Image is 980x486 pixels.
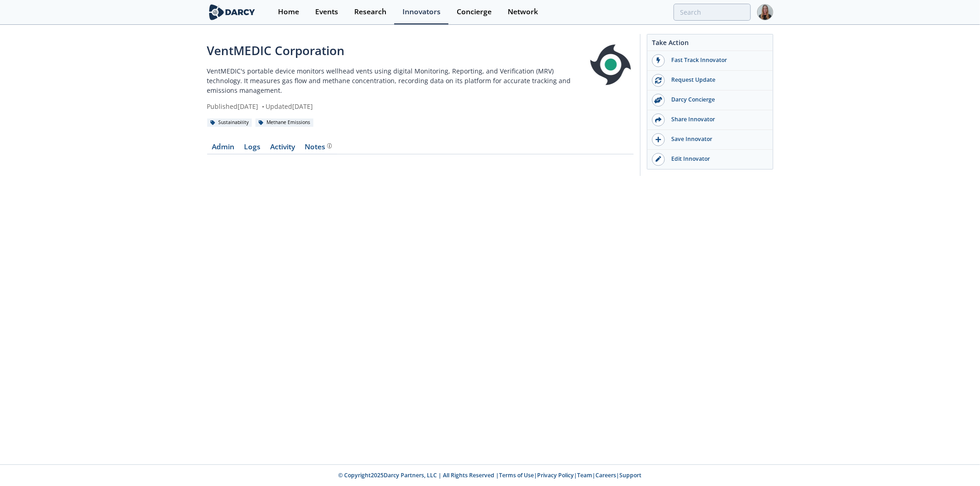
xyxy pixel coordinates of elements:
div: Share Innovator [665,115,768,124]
div: Network [508,8,538,16]
div: Take Action [647,38,773,51]
div: Darcy Concierge [665,96,768,104]
img: logo-wide.svg [207,4,257,20]
div: Request Update [665,76,768,84]
a: Admin [207,143,239,154]
p: © Copyright 2025 Darcy Partners, LLC | All Rights Reserved | | | | | [150,471,830,480]
a: Support [620,471,642,479]
div: Published [DATE] Updated [DATE] [207,102,588,111]
div: Fast Track Innovator [665,56,768,64]
a: Activity [266,143,300,154]
p: VentMEDIC's portable device monitors wellhead vents using digital Monitoring, Reporting, and Veri... [207,66,588,95]
div: VentMEDIC Corporation [207,42,588,60]
input: Advanced Search [674,4,751,21]
div: Notes [305,143,332,151]
a: Logs [239,143,266,154]
a: Privacy Policy [538,471,574,479]
div: Save Innovator [665,135,768,143]
div: Edit Innovator [665,155,768,163]
div: Home [278,8,299,16]
a: Notes [300,143,337,154]
div: Methane Emissions [255,119,314,127]
span: • [261,102,266,111]
div: Innovators [402,8,441,16]
a: Careers [596,471,617,479]
div: Events [315,8,338,16]
div: Research [354,8,386,16]
a: Team [578,471,593,479]
div: Sustainability [207,119,252,127]
div: Concierge [457,8,492,16]
a: Edit Innovator [647,150,773,169]
a: Terms of Use [499,471,534,479]
button: Save Innovator [647,130,773,150]
img: Profile [757,4,773,20]
img: information.svg [327,143,332,148]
